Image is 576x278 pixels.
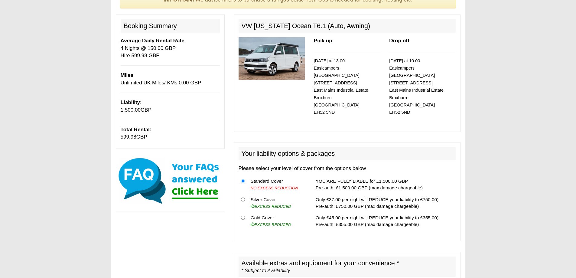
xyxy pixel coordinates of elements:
span: 1,500.00 [121,107,141,113]
small: [DATE] at 13.00 Easicampers [GEOGRAPHIC_DATA] [STREET_ADDRESS] East Mains Industrial Estate Broxb... [314,58,368,115]
p: Unlimited UK Miles/ KMs 0.00 GBP [121,72,220,87]
td: Gold Cover [248,212,306,230]
h2: Available extras and equipment for your convenience * [239,257,456,277]
b: Total Rental: [121,127,151,132]
img: 315.jpg [239,37,305,80]
b: Miles [121,72,134,78]
img: Click here for our most common FAQs [116,157,225,205]
td: Only £37.00 per night will REDUCE your liability to £750.00) Pre-auth: £750.00 GBP (max damage ch... [313,194,456,212]
i: * Subject to Availability [242,268,290,273]
p: GBP [121,99,220,114]
td: Only £45.00 per night will REDUCE your liability to £355.00) Pre-auth: £355.00 GBP (max damage ch... [313,212,456,230]
span: 599.98 [121,134,136,140]
b: Liability: [121,100,142,105]
td: YOU ARE FULLY LIABLE for £1,500.00 GBP Pre-auth: £1,500.00 GBP (max damage chargeable) [313,175,456,194]
td: Standard Cover [248,175,306,194]
h2: Your liability options & packages [239,147,456,160]
p: GBP [121,126,220,141]
small: [DATE] at 10.00 Easicampers [GEOGRAPHIC_DATA] [STREET_ADDRESS] East Mains Industrial Estate Broxb... [389,58,444,115]
b: Drop off [389,38,409,44]
p: Please select your level of cover from the options below [239,165,456,172]
i: EXCESS REDUCED [251,204,291,209]
h2: Booking Summary [121,19,220,33]
p: 4 Nights @ 150.00 GBP Hire 599.98 GBP [121,37,220,59]
h2: VW [US_STATE] Ocean T6.1 (Auto, Awning) [239,19,456,33]
i: NO EXCESS REDUCTION [251,186,298,190]
b: Average Daily Rental Rate [121,38,184,44]
i: EXCESS REDUCED [251,222,291,227]
td: Silver Cover [248,194,306,212]
b: Pick up [314,38,332,44]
